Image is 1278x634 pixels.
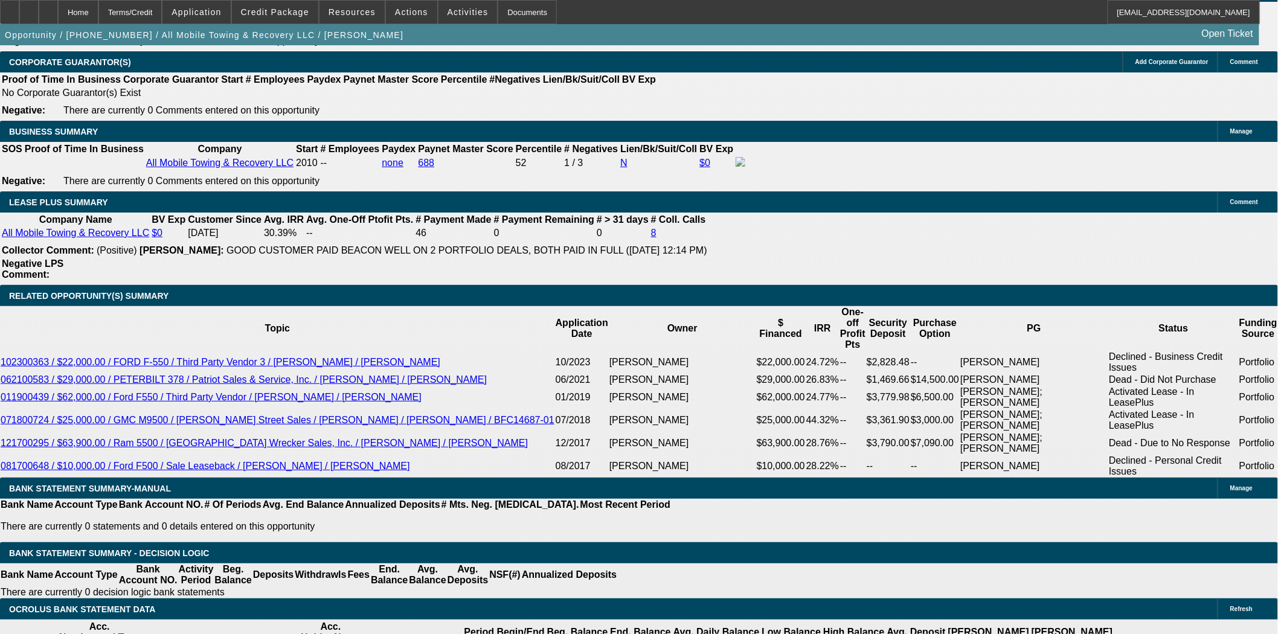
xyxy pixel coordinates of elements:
b: BV Exp [622,74,656,85]
td: $3,000.00 [910,409,960,432]
b: Corporate Guarantor [123,74,219,85]
td: [PERSON_NAME] [609,374,756,386]
td: -- [840,351,866,374]
span: Application [172,7,221,17]
td: Portfolio [1239,351,1278,374]
td: [PERSON_NAME] [609,432,756,455]
td: $6,500.00 [910,386,960,409]
td: $63,900.00 [756,432,806,455]
span: GOOD CUSTOMER PAID BEACON WELL ON 2 PORTFOLIO DEALS, BOTH PAID IN FULL ([DATE] 12:14 PM) [226,245,707,255]
button: Resources [319,1,385,24]
a: All Mobile Towing & Recovery LLC [146,158,294,168]
span: LEASE PLUS SUMMARY [9,197,108,207]
b: Paynet Master Score [344,74,438,85]
p: There are currently 0 statements and 0 details entered on this opportunity [1,521,670,532]
a: 121700295 / $63,900.00 / Ram 5500 / [GEOGRAPHIC_DATA] Wrecker Sales, Inc. / [PERSON_NAME] / [PERS... [1,438,528,448]
td: 2010 [295,156,318,170]
td: Activated Lease - In LeasePlus [1108,386,1239,409]
td: $25,000.00 [756,409,806,432]
td: $29,000.00 [756,374,806,386]
span: Activities [448,7,489,17]
b: Customer Since [188,214,262,225]
span: BUSINESS SUMMARY [9,127,98,136]
b: Paydex [382,144,416,154]
td: -- [840,455,866,478]
th: Funding Source [1239,306,1278,351]
th: Application Date [555,306,609,351]
td: 30.39% [263,227,304,239]
b: BV Exp [699,144,733,154]
a: 688 [418,158,434,168]
th: Bank Account NO. [118,499,204,511]
b: [PERSON_NAME]: [140,245,224,255]
th: Account Type [54,563,118,586]
td: 01/2019 [555,386,609,409]
th: Status [1108,306,1239,351]
b: Lien/Bk/Suit/Coll [620,144,697,154]
span: Bank Statement Summary - Decision Logic [9,548,210,558]
th: Withdrawls [294,563,347,586]
span: There are currently 0 Comments entered on this opportunity [63,105,319,115]
th: Avg. End Balance [262,499,345,511]
th: Bank Account NO. [118,563,178,586]
td: 12/2017 [555,432,609,455]
td: -- [840,386,866,409]
th: Most Recent Period [580,499,671,511]
td: 07/2018 [555,409,609,432]
td: [PERSON_NAME] [960,455,1108,478]
b: Collector Comment: [2,245,94,255]
td: Portfolio [1239,432,1278,455]
span: Credit Package [241,7,309,17]
th: # Mts. Neg. [MEDICAL_DATA]. [441,499,580,511]
th: # Of Periods [204,499,262,511]
b: Start [221,74,243,85]
a: 062100583 / $29,000.00 / PETERBILT 378 / Patriot Sales & Service, Inc. / [PERSON_NAME] / [PERSON_... [1,374,487,385]
td: 24.72% [806,351,840,374]
span: OCROLUS BANK STATEMENT DATA [9,604,155,614]
td: [PERSON_NAME] [609,351,756,374]
td: $3,790.00 [866,432,910,455]
a: 8 [651,228,657,238]
td: -- [910,455,960,478]
td: $3,779.98 [866,386,910,409]
td: Portfolio [1239,386,1278,409]
b: Company [198,144,242,154]
td: 10/2023 [555,351,609,374]
b: Avg. One-Off Ptofit Pts. [306,214,413,225]
td: $14,500.00 [910,374,960,386]
span: RELATED OPPORTUNITY(S) SUMMARY [9,291,169,301]
span: Add Corporate Guarantor [1135,59,1209,65]
span: Comment [1230,59,1258,65]
a: N [620,158,628,168]
td: 06/2021 [555,374,609,386]
b: BV Exp [152,214,185,225]
td: [PERSON_NAME]; [PERSON_NAME] [960,409,1108,432]
span: Opportunity / [PHONE_NUMBER] / All Mobile Towing & Recovery LLC / [PERSON_NAME] [5,30,403,40]
b: Percentile [441,74,487,85]
a: 071800724 / $25,000.00 / GMC M9500 / [PERSON_NAME] Street Sales / [PERSON_NAME] / [PERSON_NAME] /... [1,415,554,425]
th: Beg. Balance [214,563,252,586]
td: Portfolio [1239,409,1278,432]
th: Purchase Option [910,306,960,351]
img: facebook-icon.png [736,157,745,167]
td: Activated Lease - In LeasePlus [1108,409,1239,432]
td: $62,000.00 [756,386,806,409]
td: $22,000.00 [756,351,806,374]
th: SOS [1,143,23,155]
b: # > 31 days [597,214,649,225]
th: Proof of Time In Business [1,74,121,86]
a: All Mobile Towing & Recovery LLC [2,228,149,238]
td: [PERSON_NAME] [960,374,1108,386]
b: # Coll. Calls [651,214,706,225]
a: none [382,158,403,168]
th: End. Balance [370,563,408,586]
span: Manage [1230,485,1253,492]
td: [DATE] [187,227,262,239]
td: 08/2017 [555,455,609,478]
b: #Negatives [490,74,541,85]
td: $2,828.48 [866,351,910,374]
b: Paynet Master Score [418,144,513,154]
th: Avg. Deposits [447,563,489,586]
td: $1,469.66 [866,374,910,386]
td: 0 [493,227,595,239]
